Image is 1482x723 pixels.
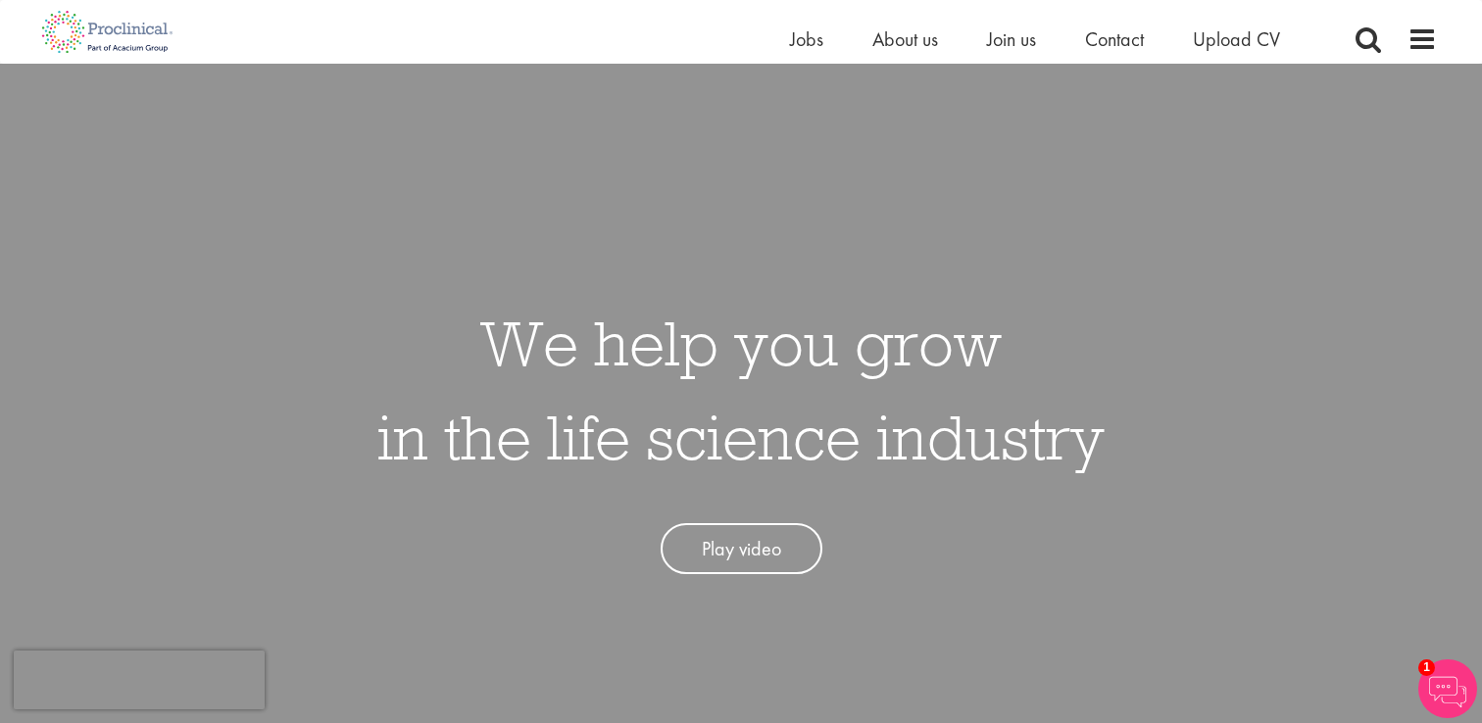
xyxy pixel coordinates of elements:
a: Upload CV [1193,26,1280,52]
a: Jobs [790,26,823,52]
a: Contact [1085,26,1144,52]
a: About us [872,26,938,52]
a: Join us [987,26,1036,52]
h1: We help you grow in the life science industry [377,296,1105,484]
span: 1 [1418,659,1435,676]
a: Play video [661,523,822,575]
img: Chatbot [1418,659,1477,718]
